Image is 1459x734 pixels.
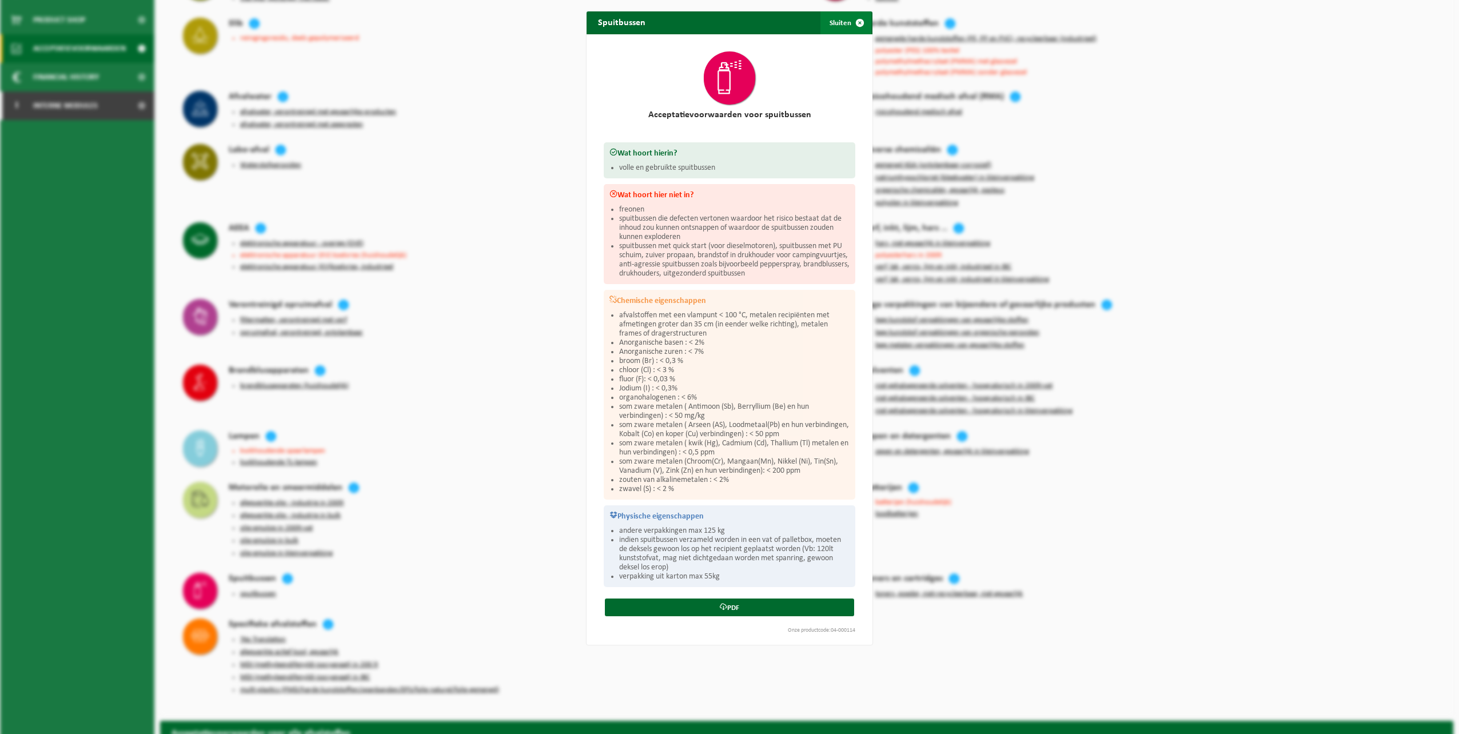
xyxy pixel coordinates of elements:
li: zwavel (S) : < 2 % [619,485,850,494]
li: zouten van alkalinemetalen : < 2% [619,476,850,485]
li: som zware metalen ( kwik (Hg), Cadmium (Cd), Thallium (Tl) metalen en hun verbindingen) : < 0,5 ppm [619,439,850,457]
li: indien spuitbussen verzameld worden in een vat of palletbox, moeten de deksels gewoon los op het ... [619,536,850,572]
h2: Spuitbussen [587,11,657,33]
li: organohalogenen : < 6% [619,393,850,402]
div: Onze productcode:04-000114 [598,628,861,633]
li: chloor (Cl) : < 3 % [619,366,850,375]
li: freonen [619,205,850,214]
li: spuitbussen met quick start (voor dieselmotoren), spuitbussen met PU schuim, zuiver propaan, bran... [619,242,850,278]
h3: Wat hoort hierin? [609,148,850,158]
li: Anorganische basen : < 2% [619,338,850,348]
h3: Wat hoort hier niet in? [609,190,850,200]
li: fluor (F): < 0,03 % [619,375,850,384]
li: som zware metalen (Chroom(Cr), Mangaan(Mn), Nikkel (Ni), Tin(Sn), Vanadium (V), Zink (Zn) en hun ... [619,457,850,476]
h2: Acceptatievoorwaarden voor spuitbussen [604,110,855,119]
h3: Chemische eigenschappen [609,296,850,305]
h3: Physische eigenschappen [609,511,850,521]
li: som zware metalen ( Antimoon (Sb), Berryllium (Be) en hun verbindingen) : < 50 mg/kg [619,402,850,421]
li: volle en gebruikte spuitbussen [619,163,850,173]
li: spuitbussen die defecten vertonen waardoor het risico bestaat dat de inhoud zou kunnen ontsnappen... [619,214,850,242]
li: afvalstoffen met een vlampunt < 100 °C, metalen recipiënten met afmetingen groter dan 35 cm (in e... [619,311,850,338]
li: broom (Br) : < 0,3 % [619,357,850,366]
li: andere verpakkingen max 125 kg [619,526,850,536]
li: verpakking uit karton max 55kg [619,572,850,581]
li: Jodium (I) : < 0,3% [619,384,850,393]
button: Sluiten [820,11,871,34]
li: Anorganische zuren : < 7% [619,348,850,357]
li: som zware metalen ( Arseen (AS), Loodmetaal(Pb) en hun verbindingen, Kobalt (Co) en koper (Cu) ve... [619,421,850,439]
a: PDF [605,599,854,616]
